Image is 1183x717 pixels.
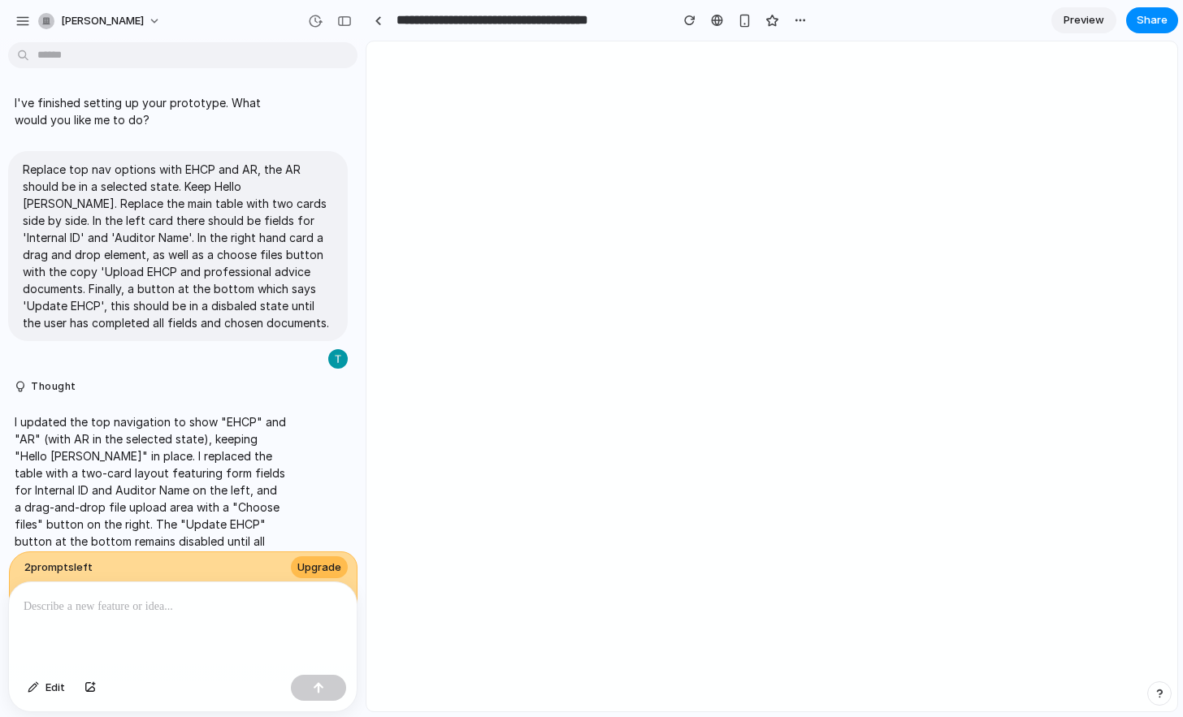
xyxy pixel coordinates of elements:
p: Replace top nav options with EHCP and AR, the AR should be in a selected state. Keep Hello [PERSO... [23,161,333,331]
span: Upgrade [297,559,341,576]
span: Preview [1064,12,1104,28]
span: 2 prompt s left [24,559,93,576]
span: Share [1137,12,1168,28]
p: I updated the top navigation to show "EHCP" and "AR" (with AR in the selected state), keeping "He... [15,413,286,567]
a: Preview [1051,7,1116,33]
button: [PERSON_NAME] [32,8,169,34]
button: Share [1126,7,1178,33]
button: Edit [19,675,73,701]
button: Upgrade [291,556,348,579]
p: I've finished setting up your prototype. What would you like me to do? [15,94,286,128]
span: Edit [45,680,65,696]
span: [PERSON_NAME] [61,13,144,29]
